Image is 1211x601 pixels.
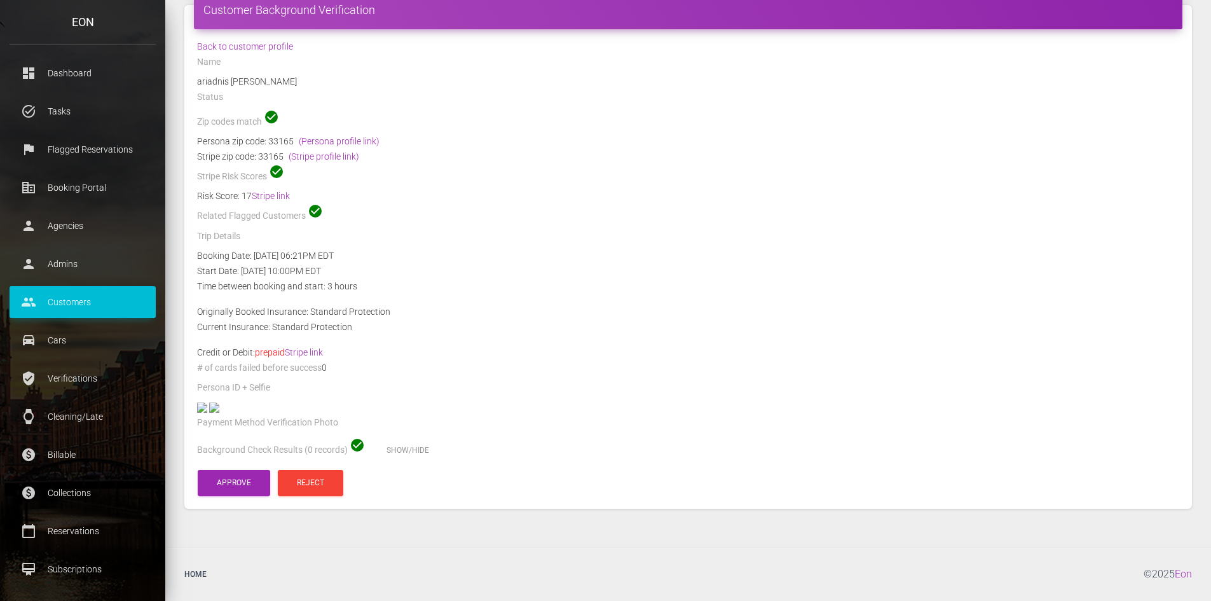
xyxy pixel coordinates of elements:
[10,515,156,547] a: calendar_today Reservations
[10,134,156,165] a: flag Flagged Reservations
[19,522,146,541] p: Reservations
[19,407,146,426] p: Cleaning/Late
[10,439,156,471] a: paid Billable
[299,136,380,146] a: (Persona profile link)
[10,363,156,394] a: verified_user Verifications
[188,248,1189,263] div: Booking Date: [DATE] 06:21PM EDT
[197,134,1179,149] div: Persona zip code: 33165
[350,438,365,453] span: check_circle
[10,95,156,127] a: task_alt Tasks
[19,331,146,350] p: Cars
[252,191,290,201] a: Stripe link
[10,248,156,280] a: person Admins
[197,230,240,243] label: Trip Details
[1144,557,1201,591] div: © 2025
[197,417,338,429] label: Payment Method Verification Photo
[197,188,1179,204] div: Risk Score: 17
[19,483,146,502] p: Collections
[197,41,293,52] a: Back to customer profile
[10,210,156,242] a: person Agencies
[197,56,221,69] label: Name
[197,149,1179,164] div: Stripe zip code: 33165
[1175,568,1192,580] a: Eon
[19,216,146,235] p: Agencies
[175,557,216,591] a: Home
[285,347,323,357] a: Stripe link
[19,445,146,464] p: Billable
[19,178,146,197] p: Booking Portal
[10,286,156,318] a: people Customers
[10,324,156,356] a: drive_eta Cars
[197,403,207,413] img: positive-dl-front-photo.jpg
[10,172,156,204] a: corporate_fare Booking Portal
[269,164,284,179] span: check_circle
[197,362,322,375] label: # of cards failed before success
[203,2,1173,18] h4: Customer Background Verification
[19,140,146,159] p: Flagged Reservations
[255,347,323,357] span: prepaid
[188,263,1189,279] div: Start Date: [DATE] 10:00PM EDT
[278,470,343,496] button: Reject
[10,477,156,509] a: paid Collections
[289,151,359,162] a: (Stripe profile link)
[19,560,146,579] p: Subscriptions
[19,293,146,312] p: Customers
[264,109,279,125] span: check_circle
[10,553,156,585] a: card_membership Subscriptions
[19,64,146,83] p: Dashboard
[188,345,1189,360] div: Credit or Debit:
[188,74,1189,89] div: ariadnis [PERSON_NAME]
[209,403,219,413] img: f4b2fd-legacy-shared-us-central1%2Fselfiefile%2Fimage%2F962511513%2Fshrine_processed%2F3b27f83fb9...
[197,91,223,104] label: Status
[197,210,306,223] label: Related Flagged Customers
[19,369,146,388] p: Verifications
[19,102,146,121] p: Tasks
[188,360,1189,380] div: 0
[188,304,1189,319] div: Originally Booked Insurance: Standard Protection
[197,444,348,457] label: Background Check Results (0 records)
[198,470,270,496] button: Approve
[197,116,262,128] label: Zip codes match
[308,204,323,219] span: check_circle
[188,319,1189,335] div: Current Insurance: Standard Protection
[19,254,146,273] p: Admins
[197,170,267,183] label: Stripe Risk Scores
[367,438,448,464] button: Show/Hide
[10,57,156,89] a: dashboard Dashboard
[197,382,270,394] label: Persona ID + Selfie
[10,401,156,432] a: watch Cleaning/Late
[188,279,1189,294] div: Time between booking and start: 3 hours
